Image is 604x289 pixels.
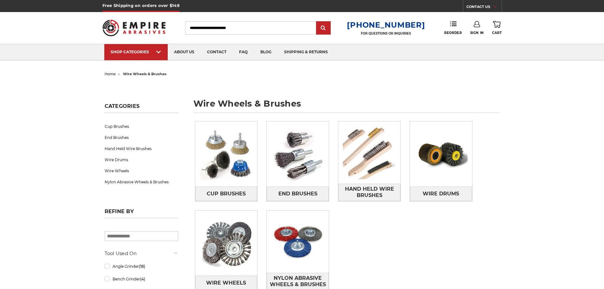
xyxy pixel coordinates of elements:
span: (4) [140,277,145,281]
span: Wire Wheels [206,278,246,288]
a: shipping & returns [278,44,334,60]
a: Hand Held Wire Brushes [105,143,178,154]
a: Nylon Abrasive Wheels & Brushes [105,176,178,187]
a: about us [168,44,201,60]
img: Hand Held Wire Brushes [338,122,400,184]
a: home [105,72,116,76]
img: Empire Abrasives [102,16,166,40]
span: (18) [139,264,145,269]
a: End Brushes [267,187,329,201]
a: Wire Wheels [105,165,178,176]
img: Wire Drums [410,123,472,185]
a: Cup Brushes [195,187,257,201]
span: Reorder [444,31,462,35]
a: Cup Brushes [105,121,178,132]
p: FOR QUESTIONS OR INQUIRIES [347,31,425,36]
h5: Refine by [105,208,178,218]
a: Wire Drums [105,154,178,165]
a: contact [201,44,233,60]
a: Bench Grinder(4) [105,273,178,285]
a: Reorder [444,21,462,35]
a: faq [233,44,254,60]
a: CONTACT US [466,3,502,12]
span: Cup Brushes [207,188,246,199]
a: Angle Grinder(18) [105,261,178,272]
a: Cart [492,21,502,35]
span: End Brushes [278,188,317,199]
img: Cup Brushes [195,123,257,185]
img: Nylon Abrasive Wheels & Brushes [267,211,329,273]
a: Hand Held Wire Brushes [338,184,400,201]
span: Hand Held Wire Brushes [339,184,400,201]
img: End Brushes [267,123,329,185]
a: End Brushes [105,132,178,143]
div: SHOP CATEGORIES [111,49,161,54]
h5: Tool Used On [105,250,178,257]
span: Sign In [470,31,484,35]
h5: Categories [105,103,178,113]
h1: wire wheels & brushes [193,99,500,113]
a: [PHONE_NUMBER] [347,20,425,30]
a: blog [254,44,278,60]
a: Wire Drums [410,187,472,201]
input: Submit [317,22,330,35]
span: wire wheels & brushes [123,72,166,76]
img: Wire Wheels [195,212,257,274]
span: Cart [492,31,502,35]
span: Wire Drums [423,188,459,199]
